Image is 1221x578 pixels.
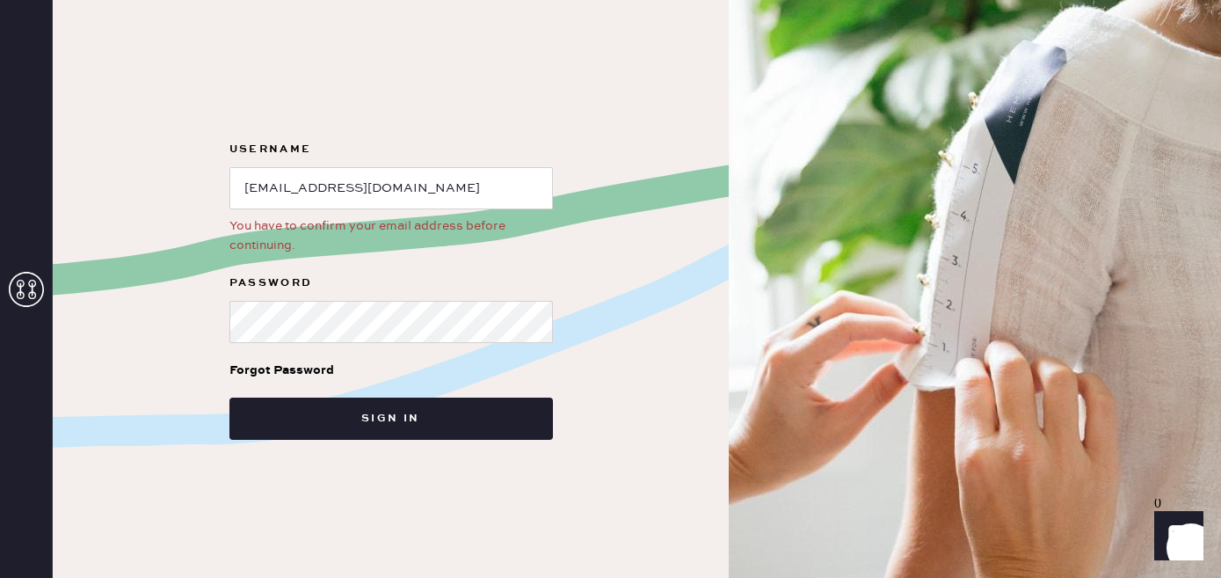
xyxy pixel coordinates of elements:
[229,139,553,160] label: Username
[229,216,553,255] div: You have to confirm your email address before continuing.
[1137,499,1213,574] iframe: Front Chat
[229,398,553,440] button: Sign in
[229,167,553,209] input: e.g. john@doe.com
[229,361,334,380] div: Forgot Password
[229,273,553,294] label: Password
[229,343,334,398] a: Forgot Password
